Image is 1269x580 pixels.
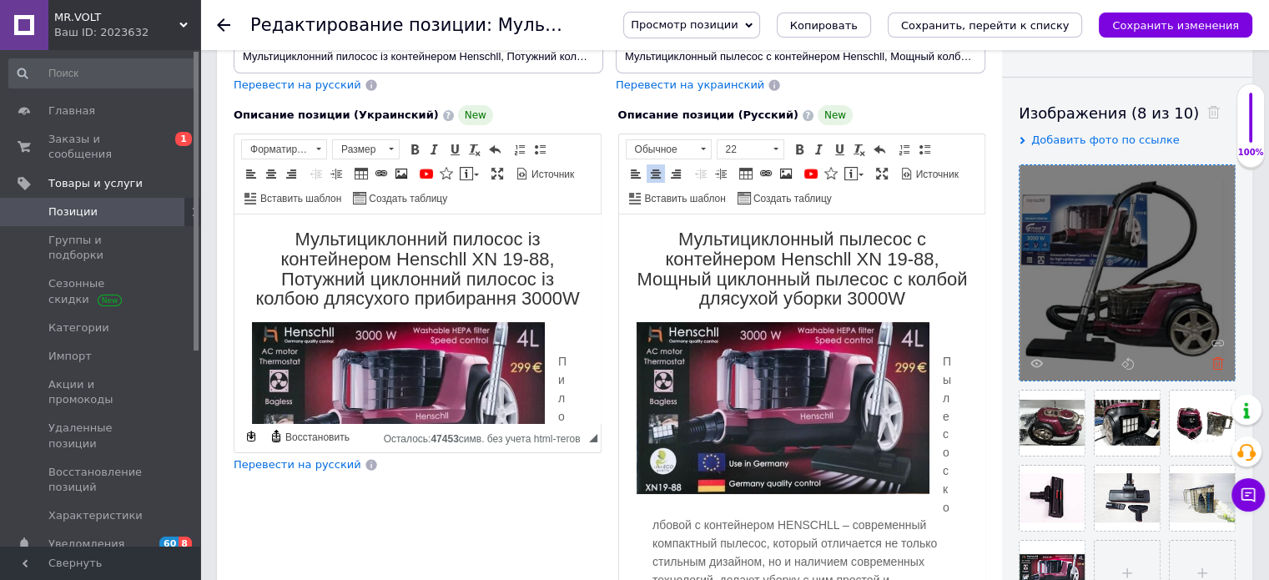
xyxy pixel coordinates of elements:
[712,164,730,183] a: Увеличить отступ
[48,421,154,451] span: Удаленные позиции
[352,164,370,183] a: Таблица
[431,433,458,445] span: 47453
[48,508,143,523] span: Характеристики
[262,164,280,183] a: По центру
[667,164,685,183] a: По правому краю
[642,192,726,206] span: Вставить шаблон
[901,19,1070,32] i: Сохранить, перейти к списку
[627,140,695,159] span: Обычное
[372,164,390,183] a: Вставить/Редактировать ссылку (Ctrl+L)
[175,132,192,146] span: 1
[1099,13,1252,38] button: Сохранить изменения
[1112,19,1239,32] i: Сохранить изменения
[446,140,464,159] a: Подчеркнутый (Ctrl+U)
[458,105,493,125] span: New
[842,164,866,183] a: Вставить сообщение
[48,103,95,119] span: Главная
[366,192,447,206] span: Создать таблицу
[234,40,603,73] input: Например, H&M женское платье зеленое 38 размер вечернее макси с блестками
[718,140,768,159] span: 22
[48,204,98,219] span: Позиции
[48,132,154,162] span: Заказы и сообщения
[48,537,124,552] span: Уведомления
[616,40,985,73] input: Например, H&M женское платье зеленое 38 размер вечернее макси с блестками
[777,13,871,38] button: Копировать
[426,140,444,159] a: Курсив (Ctrl+I)
[511,140,529,159] a: Вставить / удалить нумерованный список
[234,458,361,471] span: Перевести на русский
[631,18,738,31] span: Просмотр позиции
[217,18,230,32] div: Вернуться назад
[1231,478,1265,512] button: Чат с покупателем
[626,139,712,159] a: Обычное
[486,140,504,159] a: Отменить (Ctrl+Z)
[915,140,934,159] a: Вставить / удалить маркированный список
[1237,147,1264,159] div: 100%
[818,105,853,125] span: New
[717,139,784,159] a: 22
[242,164,260,183] a: По левому краю
[54,10,179,25] span: MR.VOLT
[616,78,764,91] span: Перевести на украинский
[48,349,92,364] span: Импорт
[392,164,410,183] a: Изображение
[790,19,858,32] span: Копировать
[488,164,506,183] a: Развернуть
[830,140,849,159] a: Подчеркнутый (Ctrl+U)
[241,139,327,159] a: Форматирование
[777,164,795,183] a: Изображение
[242,189,344,207] a: Вставить шаблон
[737,164,755,183] a: Таблица
[898,164,961,183] a: Источник
[48,320,109,335] span: Категории
[332,139,400,159] a: Размер
[850,140,869,159] a: Убрать форматирование
[48,465,154,495] span: Восстановление позиций
[54,25,200,40] div: Ваш ID: 2023632
[350,189,450,207] a: Создать таблицу
[802,164,820,183] a: Добавить видео с YouTube
[627,164,645,183] a: По левому краю
[282,164,300,183] a: По правому краю
[48,176,143,191] span: Товары и услуги
[159,537,179,551] span: 60
[234,108,439,121] span: Описание позиции (Украинский)
[405,140,424,159] a: Полужирный (Ctrl+B)
[618,108,798,121] span: Описание позиции (Русский)
[327,164,345,183] a: Увеличить отступ
[627,189,728,207] a: Вставить шаблон
[870,140,889,159] a: Отменить (Ctrl+Z)
[647,164,665,183] a: По центру
[48,276,154,306] span: Сезонные скидки
[822,164,840,183] a: Вставить иконку
[810,140,828,159] a: Курсив (Ctrl+I)
[692,164,710,183] a: Уменьшить отступ
[48,233,154,263] span: Группы и подборки
[179,537,192,551] span: 8
[529,168,574,182] span: Источник
[735,189,834,207] a: Создать таблицу
[888,13,1083,38] button: Сохранить, перейти к списку
[242,427,260,446] a: Сделать резервную копию сейчас
[267,427,352,446] a: Восстановить
[48,377,154,407] span: Акции и промокоды
[895,140,914,159] a: Вставить / удалить нумерованный список
[437,164,456,183] a: Вставить иконку
[1031,134,1180,146] span: Добавить фото по ссылке
[1019,103,1236,124] div: Изображения (8 из 10)
[790,140,808,159] a: Полужирный (Ctrl+B)
[531,140,549,159] a: Вставить / удалить маркированный список
[283,431,350,445] span: Восстановить
[384,429,589,445] div: Подсчет символов
[234,214,601,423] iframe: Визуальный текстовый редактор, 303B5CFB-6D2D-4EE2-B8DA-BA385CB40D70
[258,192,341,206] span: Вставить шаблон
[333,140,383,159] span: Размер
[513,164,577,183] a: Источник
[8,58,197,88] input: Поиск
[307,164,325,183] a: Уменьшить отступ
[751,192,832,206] span: Создать таблицу
[234,78,361,91] span: Перевести на русский
[757,164,775,183] a: Вставить/Редактировать ссылку (Ctrl+L)
[1236,83,1265,168] div: 100% Качество заполнения
[589,434,597,442] span: Перетащите для изменения размера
